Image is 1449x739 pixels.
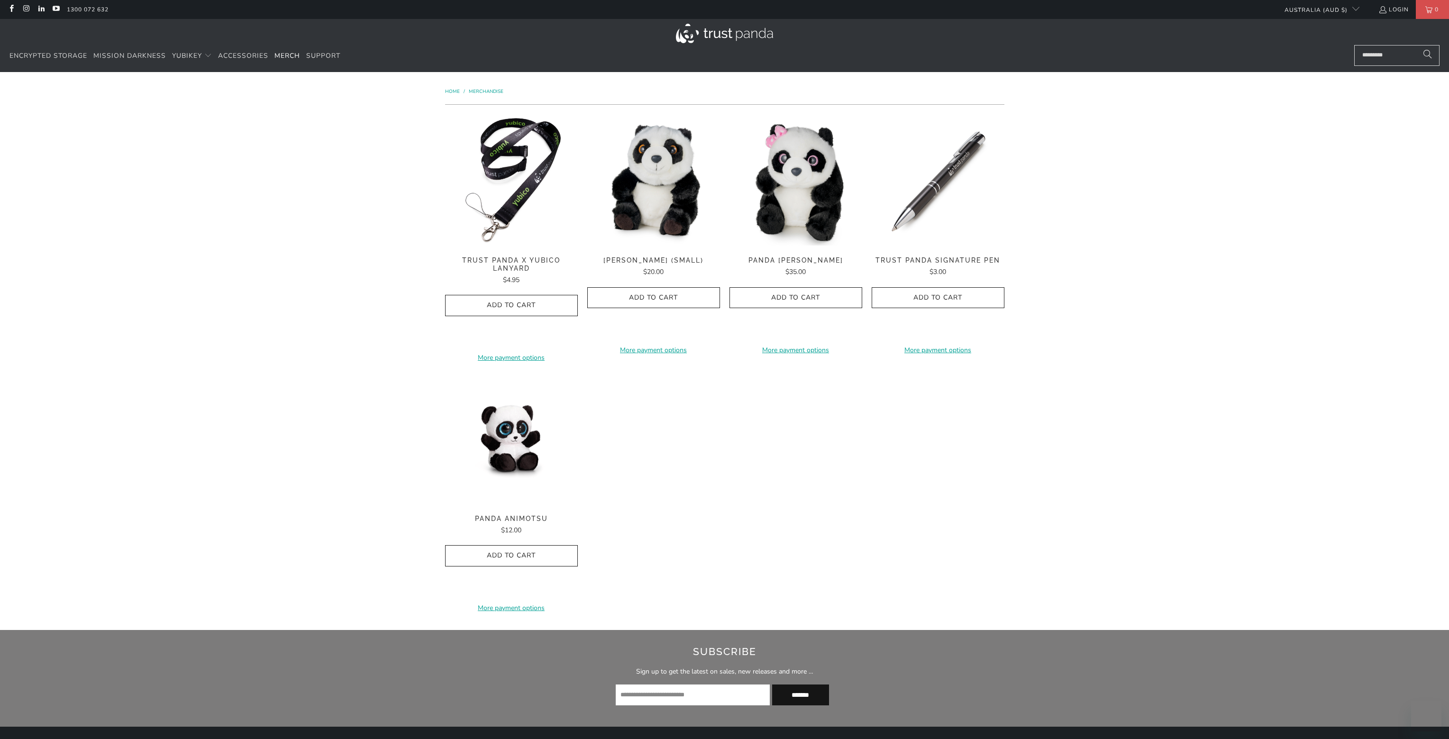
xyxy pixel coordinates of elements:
[9,45,87,67] a: Encrypted Storage
[469,88,503,95] a: Merchandise
[172,45,212,67] summary: YubiKey
[597,294,710,302] span: Add to Cart
[729,114,862,247] img: Panda Lin Lin Sparkle - Trust Panda
[455,301,568,310] span: Add to Cart
[503,275,519,284] span: $4.95
[306,51,340,60] span: Support
[872,114,1004,247] img: Trust Panda Signature Pen - Trust Panda
[930,267,946,276] span: $3.00
[37,6,45,13] a: Trust Panda Australia on LinkedIn
[22,6,30,13] a: Trust Panda Australia on Instagram
[93,45,166,67] a: Mission Darkness
[445,114,578,247] img: Trust Panda Yubico Lanyard - Trust Panda
[445,295,578,316] button: Add to Cart
[587,114,720,247] img: Panda Lin Lin (Small) - Trust Panda
[93,51,166,60] span: Mission Darkness
[286,666,1163,677] p: Sign up to get the latest on sales, new releases and more …
[587,256,720,265] span: [PERSON_NAME] (Small)
[286,644,1163,659] h2: Subscribe
[274,45,300,67] a: Merch
[445,88,461,95] a: Home
[445,353,578,363] a: More payment options
[218,51,268,60] span: Accessories
[67,4,109,15] a: 1300 072 632
[872,345,1004,356] a: More payment options
[455,552,568,560] span: Add to Cart
[7,6,15,13] a: Trust Panda Australia on Facebook
[587,256,720,277] a: [PERSON_NAME] (Small) $20.00
[445,88,460,95] span: Home
[1378,4,1409,15] a: Login
[729,256,862,265] span: Panda [PERSON_NAME]
[274,51,300,60] span: Merch
[1416,45,1440,66] button: Search
[445,603,578,613] a: More payment options
[445,373,578,505] a: Panda Animotsu - Trust Panda Panda Animotsu - Trust Panda
[52,6,60,13] a: Trust Panda Australia on YouTube
[445,515,578,536] a: Panda Animotsu $12.00
[1411,701,1441,731] iframe: Button to launch messaging window
[587,345,720,356] a: More payment options
[9,51,87,60] span: Encrypted Storage
[587,287,720,309] button: Add to Cart
[739,294,852,302] span: Add to Cart
[445,545,578,566] button: Add to Cart
[729,256,862,277] a: Panda [PERSON_NAME] $35.00
[643,267,664,276] span: $20.00
[464,88,465,95] span: /
[172,51,202,60] span: YubiKey
[587,114,720,247] a: Panda Lin Lin (Small) - Trust Panda Panda Lin Lin (Small) - Trust Panda
[729,345,862,356] a: More payment options
[501,526,521,535] span: $12.00
[872,287,1004,309] button: Add to Cart
[445,256,578,273] span: Trust Panda x Yubico Lanyard
[218,45,268,67] a: Accessories
[872,256,1004,277] a: Trust Panda Signature Pen $3.00
[306,45,340,67] a: Support
[785,267,806,276] span: $35.00
[882,294,994,302] span: Add to Cart
[445,373,578,505] img: Panda Animotsu - Trust Panda
[445,515,578,523] span: Panda Animotsu
[445,256,578,285] a: Trust Panda x Yubico Lanyard $4.95
[9,45,340,67] nav: Translation missing: en.navigation.header.main_nav
[872,256,1004,265] span: Trust Panda Signature Pen
[729,287,862,309] button: Add to Cart
[1354,45,1440,66] input: Search...
[676,24,773,43] img: Trust Panda Australia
